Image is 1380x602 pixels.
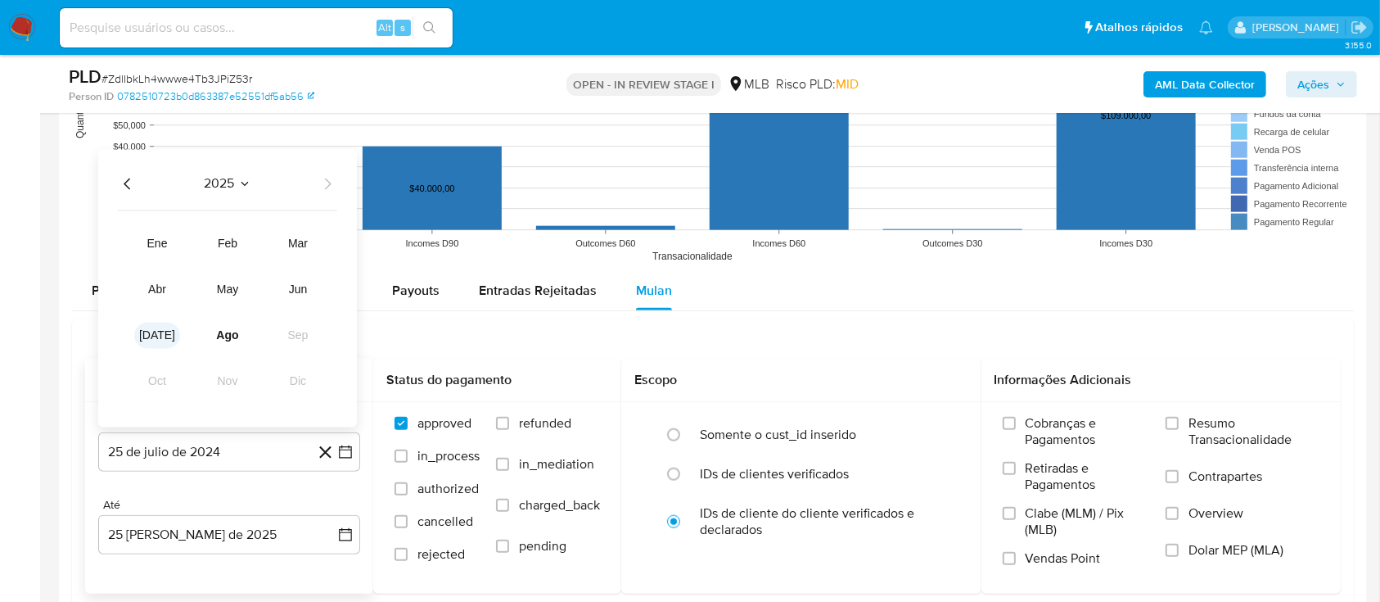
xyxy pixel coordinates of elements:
[378,20,391,35] span: Alt
[1297,71,1329,97] span: Ações
[117,89,314,104] a: 0782510723b0d863387e52551df5ab56
[1143,71,1266,97] button: AML Data Collector
[60,17,453,38] input: Pesquise usuários ou casos...
[728,75,769,93] div: MLB
[1345,38,1372,52] span: 3.155.0
[1351,19,1368,36] a: Sair
[413,16,446,39] button: search-icon
[69,89,114,104] b: Person ID
[836,75,859,93] span: MID
[1286,71,1357,97] button: Ações
[776,75,859,93] span: Risco PLD:
[1155,71,1255,97] b: AML Data Collector
[1095,19,1183,36] span: Atalhos rápidos
[69,63,101,89] b: PLD
[566,73,721,96] p: OPEN - IN REVIEW STAGE I
[1252,20,1345,35] p: carlos.guerra@mercadopago.com.br
[101,70,252,87] span: # ZdlIbkLh4wwwe4Tb3JPiZ53r
[400,20,405,35] span: s
[1199,20,1213,34] a: Notificações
